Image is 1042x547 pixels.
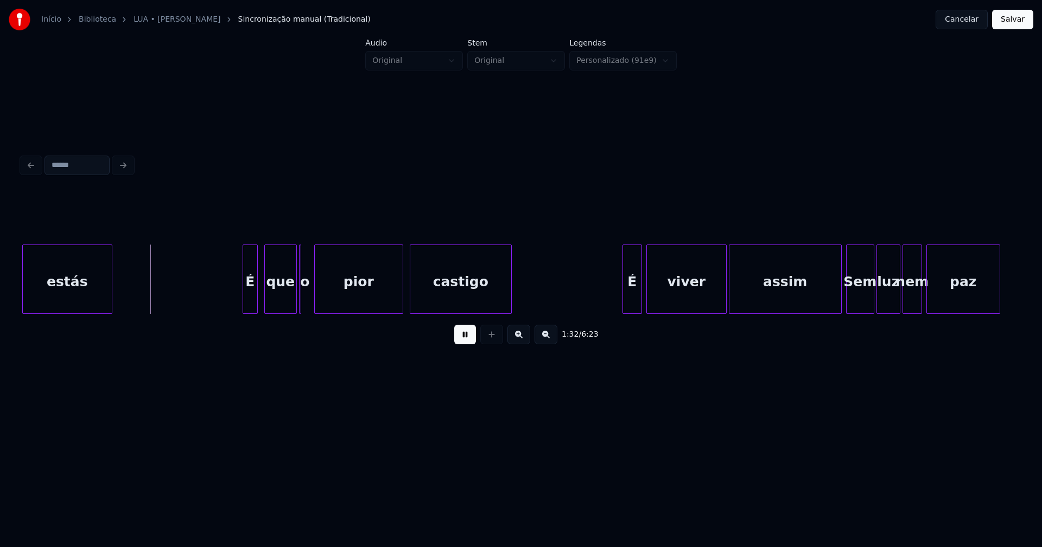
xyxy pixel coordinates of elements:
[79,14,116,25] a: Biblioteca
[134,14,220,25] a: LUA • [PERSON_NAME]
[569,39,677,47] label: Legendas
[41,14,61,25] a: Início
[41,14,371,25] nav: breadcrumb
[581,329,598,340] span: 6:23
[936,10,988,29] button: Cancelar
[992,10,1033,29] button: Salvar
[562,329,588,340] div: /
[562,329,579,340] span: 1:32
[9,9,30,30] img: youka
[467,39,565,47] label: Stem
[238,14,371,25] span: Sincronização manual (Tradicional)
[365,39,463,47] label: Áudio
